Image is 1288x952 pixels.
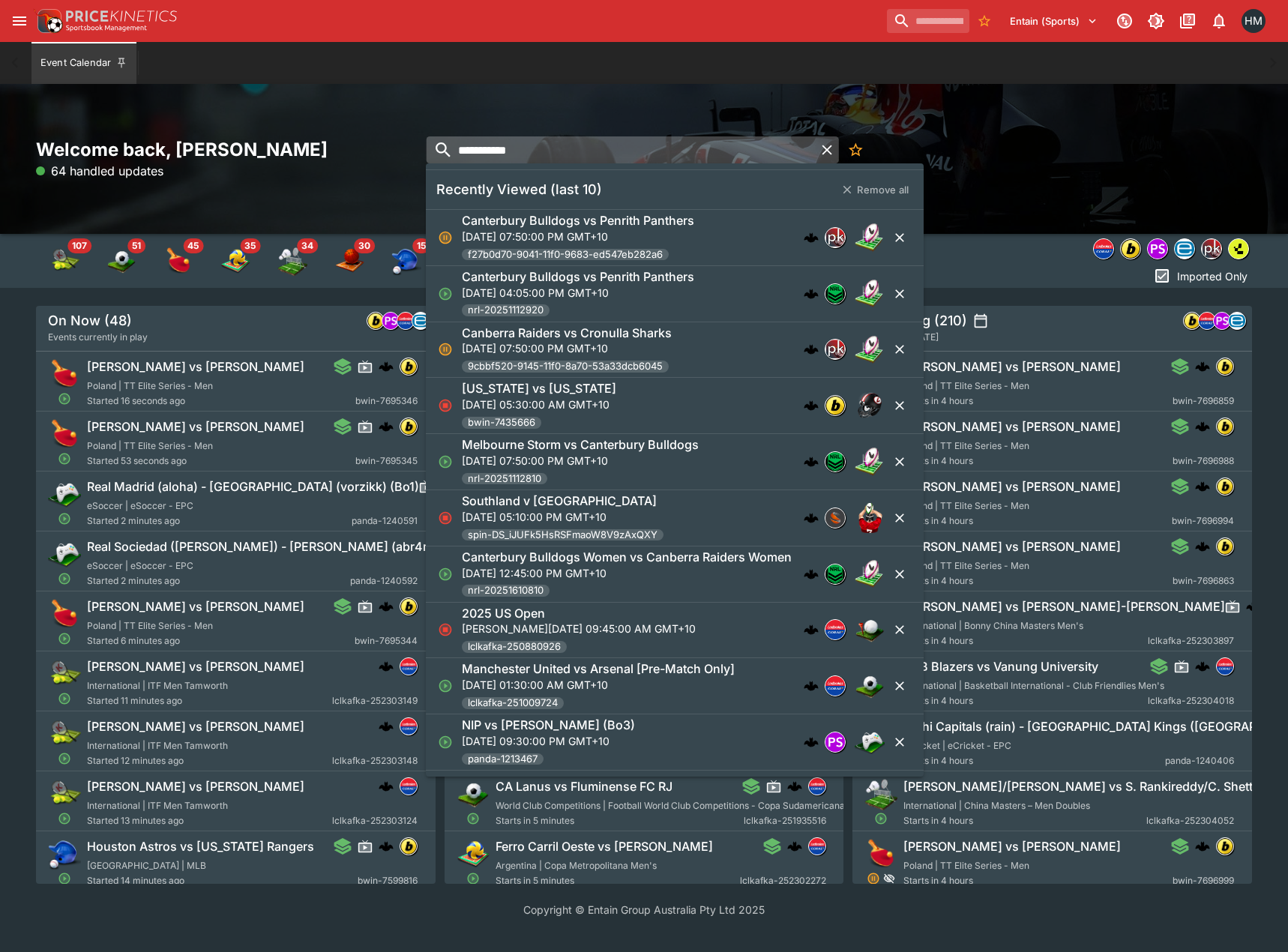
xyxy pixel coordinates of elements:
[855,447,885,477] img: rugby_league.png
[48,597,81,630] img: table_tennis.png
[87,620,213,631] span: Poland | TT Elite Series - Men
[462,677,735,693] p: [DATE] 01:30:00 AM GMT+10
[855,223,885,253] img: rugby_league.png
[457,777,490,810] img: soccer.png
[804,622,819,637] img: logo-cerberus.svg
[87,779,304,795] h6: [PERSON_NAME] vs [PERSON_NAME]
[1195,659,1210,674] img: logo-cerberus.svg
[31,42,136,84] button: Event Calendar
[48,418,81,451] img: table_tennis.png
[855,279,885,309] img: rugby_league.png
[1216,537,1234,555] div: bwin
[825,564,846,585] div: nrl
[462,213,694,229] h6: Canterbury Bulldogs vs Penrith Panthers
[804,230,819,245] img: logo-cerberus.svg
[825,228,845,247] img: pricekinetics.png
[1177,268,1248,284] p: Imported Only
[462,621,696,636] p: [PERSON_NAME][DATE] 09:45:00 AM GMT+10
[58,392,71,406] svg: Open
[825,619,846,640] div: lclkafka
[33,6,63,36] img: PriceKinetics Logo
[87,599,304,615] h6: [PERSON_NAME] vs [PERSON_NAME]
[6,7,33,34] button: open drawer
[1216,657,1234,675] div: lclkafka
[462,229,694,244] p: [DATE] 07:50:00 PM GMT+10
[1229,239,1248,259] img: lsports.jpeg
[438,678,453,693] svg: Open
[87,454,355,469] span: Started 53 seconds ago
[855,334,885,364] img: rugby_league.png
[1216,477,1234,495] div: bwin
[743,813,825,828] span: lclkafka-251935516
[462,696,564,711] span: lclkafka-251009724
[1173,454,1234,469] span: bwin-7696988
[1147,238,1168,259] div: pandascore
[1172,513,1234,528] span: bwin-7696994
[400,657,418,675] div: lclkafka
[804,398,819,413] img: logo-cerberus.svg
[87,659,304,675] h6: [PERSON_NAME] vs [PERSON_NAME]
[462,639,567,654] span: lclkafka-250880926
[48,777,81,810] img: tennis.png
[825,451,846,472] div: nrl
[277,246,307,276] div: Badminton
[438,567,453,582] svg: Open
[1199,313,1215,329] img: lclkafka.png
[36,138,436,161] h2: Welcome back, [PERSON_NAME]
[1217,358,1233,375] img: bwin.png
[438,398,453,413] svg: Closed
[397,312,415,330] div: lclkafka
[833,178,918,202] button: Remove all
[438,286,453,301] svg: Open
[334,246,364,276] div: Basketball
[462,415,541,430] span: bwin-7435666
[49,246,79,276] div: Tennis
[804,454,819,469] img: logo-cerberus.svg
[48,477,81,510] img: esports.png
[48,657,81,690] img: tennis.png
[1001,9,1107,33] button: Select Tenant
[1202,239,1221,259] img: pricekinetics.png
[1195,359,1210,374] div: cerberus
[903,380,1029,391] span: Poland | TT Elite Series - Men
[825,396,845,415] img: bwin.png
[1090,234,1252,264] div: Event type filters
[127,238,145,253] span: 51
[825,283,846,304] div: nrl
[67,238,91,253] span: 107
[220,246,250,276] img: volleyball
[1217,418,1233,435] img: bwin.png
[855,391,885,421] img: american_football.png
[426,136,814,163] input: search
[808,778,825,795] img: lclkafka.png
[825,339,846,360] div: pricekinetics
[1246,599,1261,614] img: logo-cerberus.svg
[48,358,81,391] img: table_tennis.png
[804,230,819,245] div: cerberus
[825,507,846,528] div: sportingsolutions
[354,238,375,253] span: 30
[1217,838,1233,855] img: bwin.png
[379,719,394,734] div: cerberus
[379,419,394,434] img: logo-cerberus.svg
[462,437,699,453] h6: Melbourne Storm vs Canterbury Bulldogs
[462,359,669,374] span: 9cbbf520-9145-11f0-8a70-53a33dcb6045
[48,537,81,570] img: esports.png
[462,493,657,509] h6: Southland v [GEOGRAPHIC_DATA]
[1246,599,1261,614] div: cerberus
[739,873,825,888] span: lclkafka-252302272
[825,452,845,472] img: nrl.png
[887,9,969,33] input: search
[804,510,819,525] div: cerberus
[1183,312,1201,330] div: bwin
[1242,9,1266,33] div: Hamish McKerihan
[87,513,352,528] span: Started 2 minutes ago
[903,539,1121,555] h6: [PERSON_NAME] vs [PERSON_NAME]
[825,620,845,639] img: lclkafka.png
[1217,538,1233,555] img: bwin.png
[855,671,885,701] img: soccer.png
[903,599,1225,615] h6: [PERSON_NAME] vs [PERSON_NAME]-[PERSON_NAME]
[462,717,635,733] h6: NIP vs [PERSON_NAME] (Bo3)
[903,659,1098,675] h6: CSB Blazers vs Vanung University
[391,246,421,276] img: baseball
